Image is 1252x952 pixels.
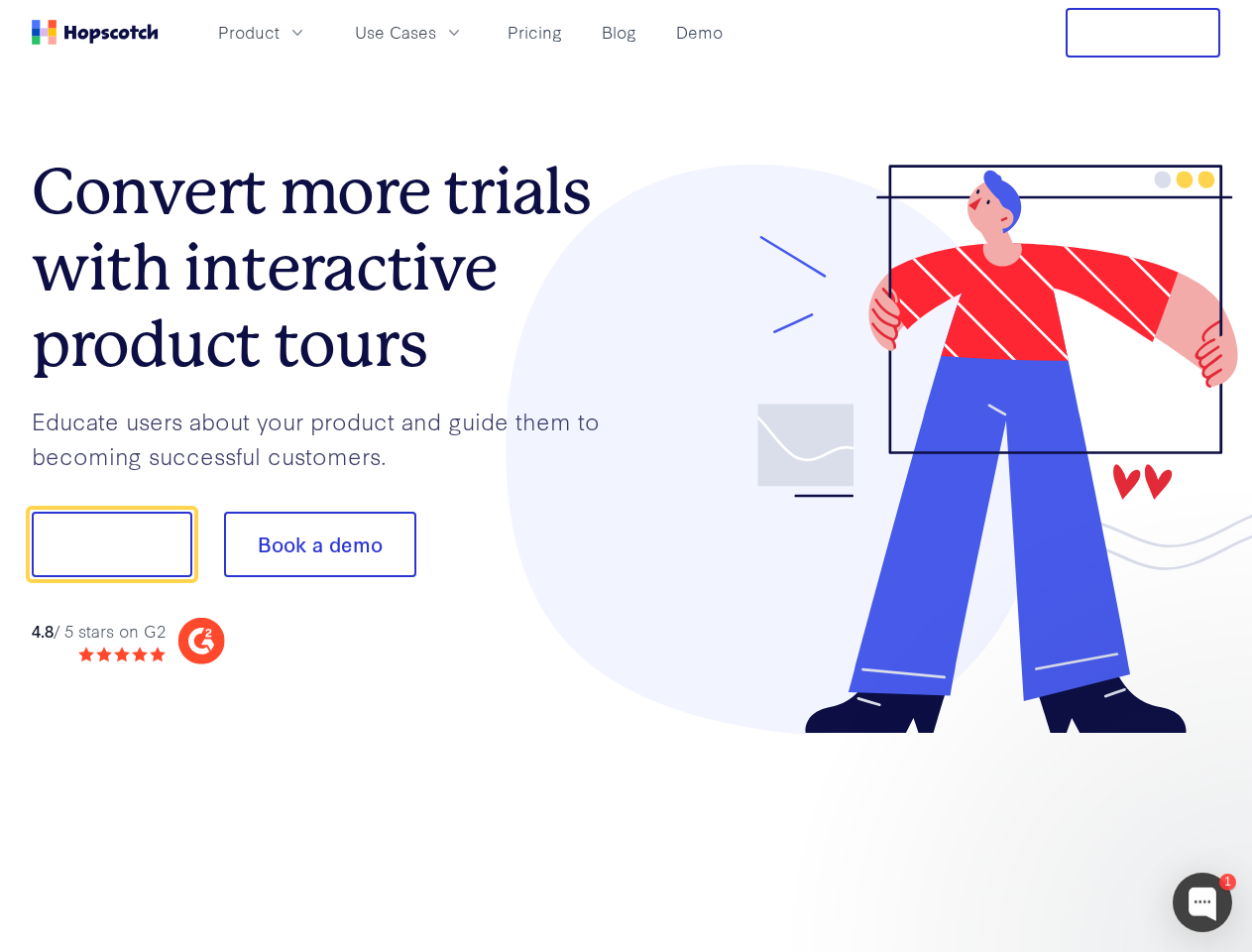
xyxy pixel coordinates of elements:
a: Pricing [500,16,570,49]
a: Demo [668,16,731,49]
div: / 5 stars on G2 [32,619,166,644]
h1: Convert more trials with interactive product tours [32,154,626,382]
a: Home [32,20,159,45]
button: Show me! [32,512,192,577]
button: Product [206,16,319,49]
a: Blog [594,16,644,49]
button: Free Trial [1066,8,1220,58]
span: Product [218,20,280,45]
button: Use Cases [343,16,476,49]
button: Book a demo [224,512,416,577]
p: Educate users about your product and guide them to becoming successful customers. [32,404,626,472]
div: 1 [1219,874,1236,891]
span: Use Cases [355,20,436,45]
strong: 4.8 [32,619,54,642]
